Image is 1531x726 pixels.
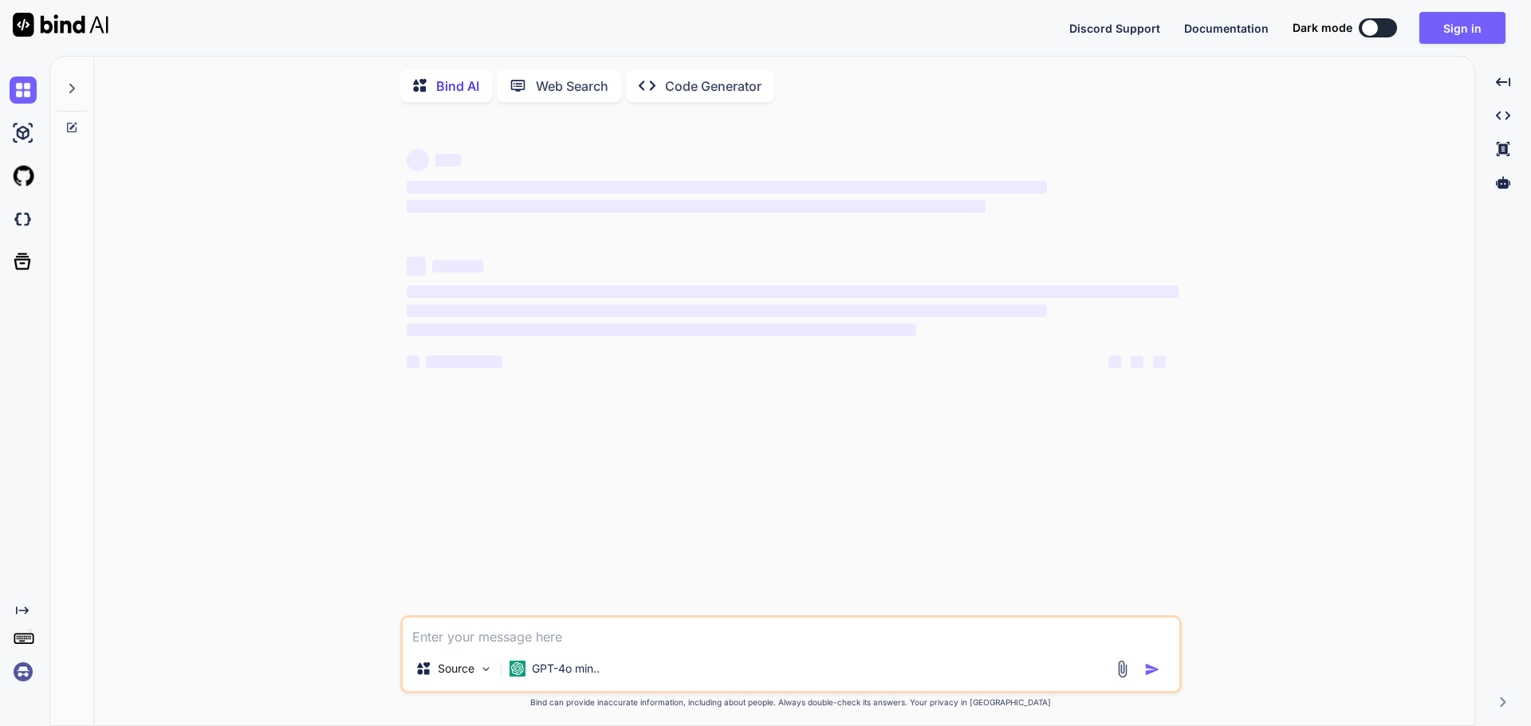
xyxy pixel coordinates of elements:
span: ‌ [407,324,916,336]
p: Source [438,661,474,677]
span: ‌ [1108,355,1121,368]
span: Discord Support [1069,22,1160,35]
img: Pick Models [479,662,493,676]
img: attachment [1113,660,1132,678]
span: Documentation [1184,22,1269,35]
img: Bind AI [13,13,108,37]
span: ‌ [407,285,1179,298]
span: ‌ [407,200,986,213]
span: ‌ [407,257,426,276]
span: ‌ [432,260,483,273]
span: ‌ [426,355,502,368]
button: Discord Support [1069,20,1160,37]
p: GPT-4o min.. [532,661,600,677]
p: Bind can provide inaccurate information, including about people. Always double-check its answers.... [400,697,1182,708]
button: Documentation [1184,20,1269,37]
img: ai-studio [10,120,37,147]
img: darkCloudIdeIcon [10,206,37,233]
span: ‌ [1153,355,1166,368]
p: Web Search [536,77,608,96]
span: Dark mode [1293,20,1352,36]
img: chat [10,77,37,104]
img: GPT-4o mini [510,661,525,677]
img: signin [10,658,37,685]
span: ‌ [1131,355,1143,368]
span: ‌ [407,304,1047,317]
button: Sign in [1419,12,1505,44]
span: ‌ [407,355,419,368]
span: ‌ [407,149,429,171]
img: icon [1144,661,1160,677]
span: ‌ [435,154,461,167]
img: githubLight [10,163,37,190]
span: ‌ [407,181,1047,194]
p: Code Generator [665,77,762,96]
p: Bind AI [436,77,479,96]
